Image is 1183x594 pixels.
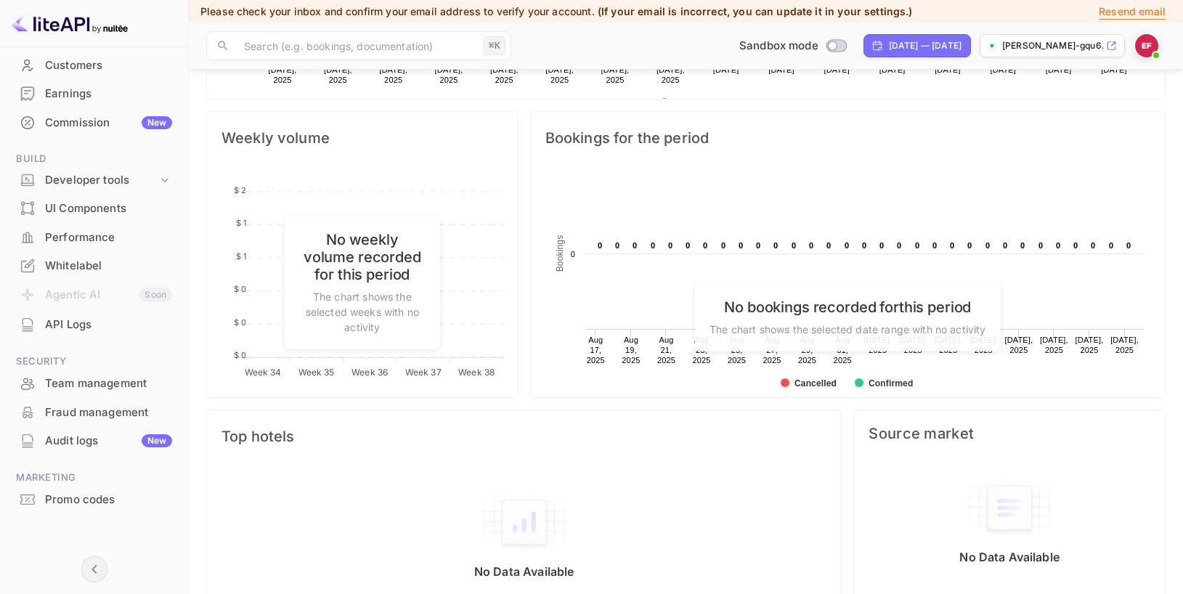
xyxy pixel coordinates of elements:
[234,350,246,360] tspan: $ 0
[1135,34,1158,57] img: Enrique Felgueres
[245,367,282,378] tspan: Week 34
[1020,241,1025,250] text: 0
[9,52,179,80] div: Customers
[45,258,172,274] div: Whitelabel
[9,224,179,252] div: Performance
[990,65,1016,74] text: [DATE]
[1003,241,1007,250] text: 0
[9,224,179,251] a: Performance
[935,65,961,74] text: [DATE]
[45,492,172,508] div: Promo codes
[235,31,478,60] input: Search (e.g. bookings, documentation)
[756,241,760,250] text: 0
[9,370,179,396] a: Team management
[1126,241,1131,250] text: 0
[236,251,246,261] tspan: $ 1
[686,241,690,250] text: 0
[9,195,179,221] a: UI Components
[9,109,179,137] div: CommissionNew
[45,200,172,217] div: UI Components
[9,427,179,454] a: Audit logsNew
[869,378,913,388] text: Confirmed
[657,335,675,365] text: Aug 21, 2025
[615,241,619,250] text: 0
[9,80,179,107] a: Earnings
[474,564,574,579] p: No Data Available
[1109,241,1113,250] text: 0
[484,36,505,55] div: ⌘K
[45,172,158,189] div: Developer tools
[826,241,831,250] text: 0
[1004,335,1033,354] text: [DATE], 2025
[45,404,172,421] div: Fraud management
[586,335,604,365] text: Aug 17, 2025
[9,195,179,223] div: UI Components
[710,321,985,336] p: The chart shows the selected date range with no activity
[545,126,1150,150] span: Bookings for the period
[674,98,711,108] text: Revenue
[9,109,179,136] a: CommissionNew
[555,235,565,272] text: Bookings
[713,65,739,74] text: [DATE]
[351,367,388,378] tspan: Week 36
[1101,65,1127,74] text: [DATE]
[234,284,246,294] tspan: $ 0
[9,427,179,455] div: Audit logsNew
[45,433,172,449] div: Audit logs
[622,335,640,365] text: Aug 19, 2025
[9,311,179,338] a: API Logs
[45,57,172,74] div: Customers
[9,52,179,78] a: Customers
[932,241,937,250] text: 0
[9,311,179,339] div: API Logs
[809,241,813,250] text: 0
[9,399,179,427] div: Fraud management
[200,5,595,17] span: Please check your inbox and confirm your email address to verify your account.
[9,399,179,426] a: Fraud management
[824,65,850,74] text: [DATE]
[298,367,335,378] tspan: Week 35
[234,185,246,195] tspan: $ 2
[9,470,179,486] span: Marketing
[1056,241,1060,250] text: 0
[1073,241,1078,250] text: 0
[45,115,172,131] div: Commission
[710,298,985,315] h6: No bookings recorded for this period
[9,252,179,280] div: Whitelabel
[967,241,972,250] text: 0
[879,241,884,250] text: 0
[9,151,179,167] span: Build
[9,370,179,398] div: Team management
[1002,39,1103,52] p: [PERSON_NAME]-gqu6...
[794,378,837,388] text: Cancelled
[9,252,179,279] a: Whitelabel
[668,241,672,250] text: 0
[1075,335,1103,354] text: [DATE], 2025
[1040,335,1068,354] text: [DATE], 2025
[879,65,906,74] text: [DATE]
[862,241,866,250] text: 0
[889,39,962,52] div: [DATE] — [DATE]
[81,556,107,582] button: Collapse navigation
[1110,335,1139,354] text: [DATE], 2025
[299,288,426,334] p: The chart shows the selected weeks with no activity
[9,168,179,193] div: Developer tools
[1046,65,1072,74] text: [DATE]
[768,65,794,74] text: [DATE]
[1099,4,1166,20] p: Resend email
[897,241,901,250] text: 0
[703,241,707,250] text: 0
[721,241,725,250] text: 0
[966,477,1053,538] img: empty-state-table.svg
[598,5,913,17] span: (If your email is incorrect, you can update it in your settings.)
[845,241,849,250] text: 0
[570,250,574,259] text: 0
[792,241,796,250] text: 0
[405,367,442,378] tspan: Week 37
[458,367,495,378] tspan: Week 38
[915,241,919,250] text: 0
[142,434,172,447] div: New
[739,241,743,250] text: 0
[9,486,179,513] a: Promo codes
[959,550,1060,564] p: No Data Available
